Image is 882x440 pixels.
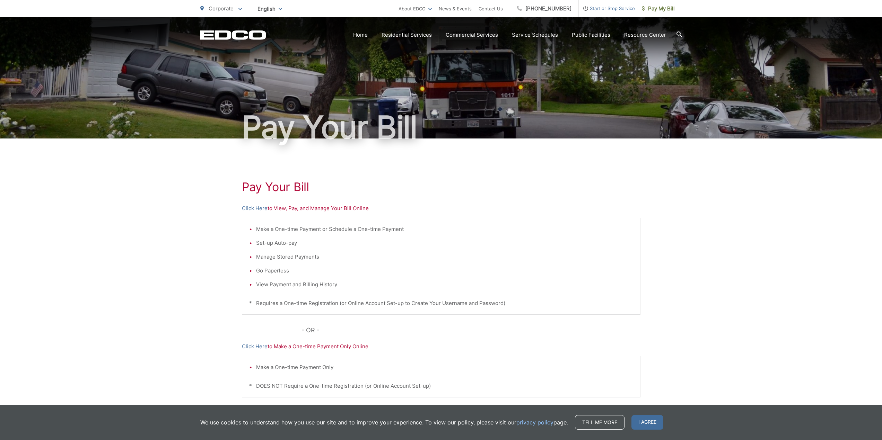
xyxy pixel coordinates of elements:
[624,31,666,39] a: Resource Center
[209,5,234,12] span: Corporate
[256,267,633,275] li: Go Paperless
[631,415,663,430] span: I agree
[439,5,472,13] a: News & Events
[479,5,503,13] a: Contact Us
[575,415,625,430] a: Tell me more
[242,204,268,213] a: Click Here
[242,342,640,351] p: to Make a One-time Payment Only Online
[516,418,553,426] a: privacy policy
[446,31,498,39] a: Commercial Services
[302,325,640,335] p: - OR -
[249,382,633,390] p: * DOES NOT Require a One-time Registration (or Online Account Set-up)
[256,253,633,261] li: Manage Stored Payments
[242,204,640,213] p: to View, Pay, and Manage Your Bill Online
[200,30,266,40] a: EDCD logo. Return to the homepage.
[242,180,640,194] h1: Pay Your Bill
[256,280,633,289] li: View Payment and Billing History
[256,239,633,247] li: Set-up Auto-pay
[256,225,633,233] li: Make a One-time Payment or Schedule a One-time Payment
[353,31,368,39] a: Home
[512,31,558,39] a: Service Schedules
[249,299,633,307] p: * Requires a One-time Registration (or Online Account Set-up to Create Your Username and Password)
[252,3,287,15] span: English
[200,110,682,145] h1: Pay Your Bill
[242,342,268,351] a: Click Here
[399,5,432,13] a: About EDCO
[642,5,675,13] span: Pay My Bill
[382,31,432,39] a: Residential Services
[572,31,610,39] a: Public Facilities
[256,363,633,371] li: Make a One-time Payment Only
[200,418,568,426] p: We use cookies to understand how you use our site and to improve your experience. To view our pol...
